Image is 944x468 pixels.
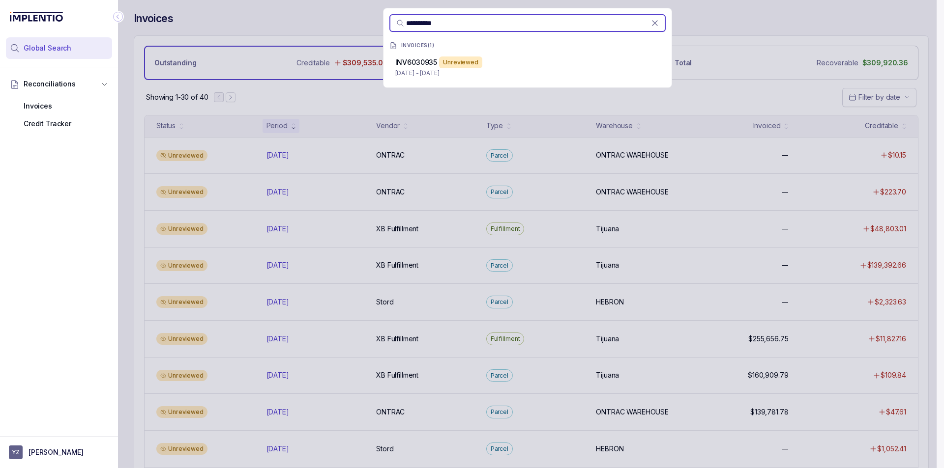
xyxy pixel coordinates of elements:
[24,43,71,53] span: Global Search
[29,447,84,457] p: [PERSON_NAME]
[14,115,104,133] div: Credit Tracker
[395,58,438,66] span: INV6030935
[9,445,23,459] span: User initials
[401,43,435,49] p: INVOICES ( 1 )
[24,79,76,89] span: Reconciliations
[439,56,482,68] div: Unreviewed
[14,97,104,115] div: Invoices
[6,73,112,95] button: Reconciliations
[395,68,660,78] p: [DATE] - [DATE]
[112,11,124,23] div: Collapse Icon
[9,445,109,459] button: User initials[PERSON_NAME]
[6,95,112,135] div: Reconciliations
